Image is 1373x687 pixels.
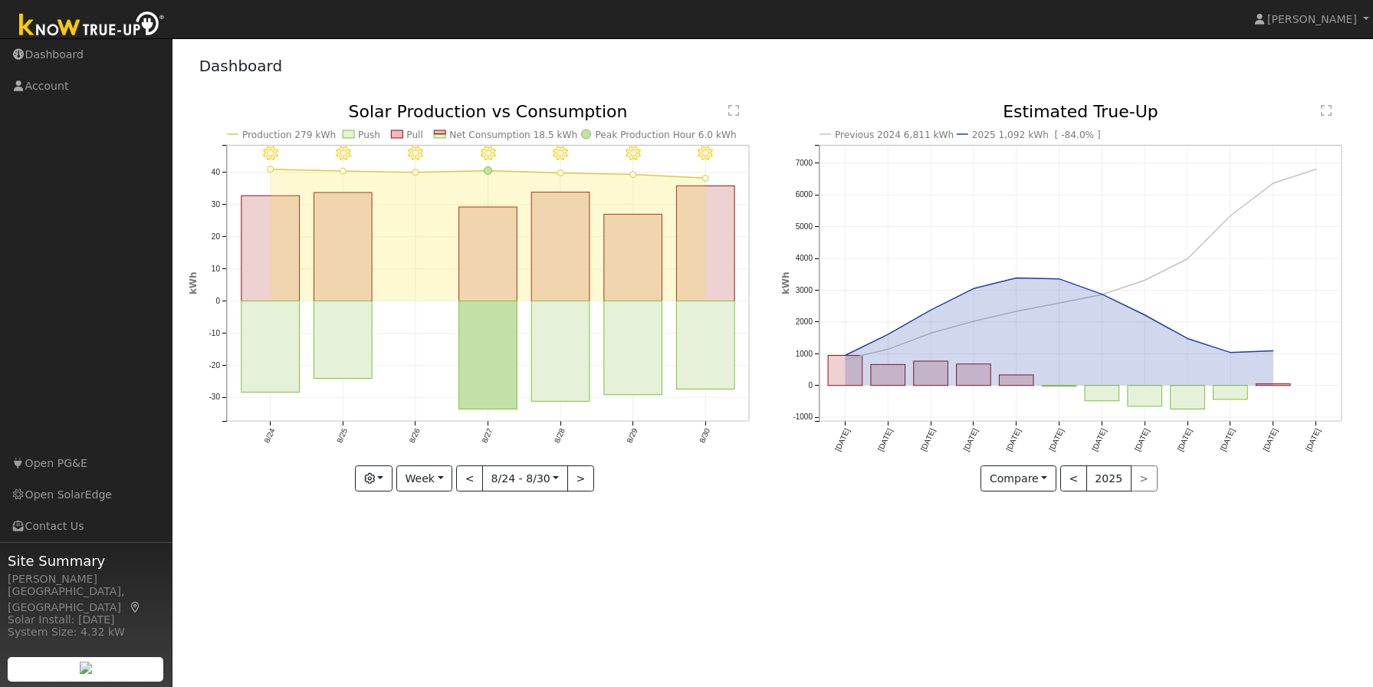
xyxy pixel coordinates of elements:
[531,192,590,301] rect: onclick=""
[314,192,372,301] rect: onclick=""
[11,8,172,43] img: Know True-Up
[481,146,496,162] i: 8/27 - Clear
[1184,336,1191,342] circle: onclick=""
[241,196,299,301] rect: onclick=""
[267,166,273,173] circle: onclick=""
[215,297,220,305] text: 0
[698,146,714,162] i: 8/30 - Clear
[677,301,735,390] rect: onclick=""
[703,176,709,182] circle: onclick=""
[188,272,199,295] text: kWh
[335,146,350,162] i: 8/25 - Clear
[482,465,568,491] button: 8/24 - 8/30
[842,353,848,359] circle: onclick=""
[971,286,977,292] circle: onclick=""
[8,612,164,628] div: Solar Install: [DATE]
[604,301,662,395] rect: onclick=""
[241,301,299,393] rect: onclick=""
[408,146,423,162] i: 8/26 - Clear
[677,186,735,301] rect: onclick=""
[557,170,563,176] circle: onclick=""
[1085,386,1119,401] rect: onclick=""
[795,350,813,358] text: 1000
[828,356,862,386] rect: onclick=""
[596,130,737,140] text: Peak Production Hour 6.0 kWh
[1262,427,1279,452] text: [DATE]
[795,191,813,199] text: 6000
[1099,291,1105,297] circle: onclick=""
[1013,275,1020,281] circle: onclick=""
[1219,427,1237,452] text: [DATE]
[263,146,278,162] i: 8/24 - Clear
[835,130,954,140] text: Previous 2024 6,811 kWh
[1313,166,1319,173] circle: onclick=""
[1184,256,1191,262] circle: onclick=""
[396,465,452,491] button: Week
[1004,427,1022,452] text: [DATE]
[876,427,894,452] text: [DATE]
[1099,292,1105,298] circle: onclick=""
[1003,102,1158,121] text: Estimated True-Up
[209,329,220,337] text: -10
[914,362,948,386] rect: onclick=""
[553,427,567,445] text: 8/28
[1321,104,1332,117] text: 
[626,146,641,162] i: 8/29 - Clear
[314,301,372,379] rect: onclick=""
[833,427,851,452] text: [DATE]
[972,130,1101,140] text: 2025 1,092 kWh [ -84.0% ]
[928,307,934,314] circle: onclick=""
[885,347,891,353] circle: onclick=""
[1056,276,1063,282] circle: onclick=""
[406,130,423,140] text: Pull
[885,332,891,338] circle: onclick=""
[211,265,220,273] text: 10
[459,301,517,409] rect: onclick=""
[480,427,494,445] text: 8/27
[928,330,934,337] circle: onclick=""
[1090,427,1108,452] text: [DATE]
[795,255,813,263] text: 4000
[199,57,283,75] a: Dashboard
[459,207,517,301] rect: onclick=""
[8,571,164,587] div: [PERSON_NAME]
[1141,312,1148,318] circle: onclick=""
[211,168,220,176] text: 40
[484,167,491,175] circle: onclick=""
[795,286,813,294] text: 3000
[780,272,791,295] text: kWh
[871,365,905,386] rect: onclick=""
[1227,350,1233,356] circle: onclick=""
[961,427,979,452] text: [DATE]
[999,376,1033,386] rect: onclick=""
[971,319,977,325] circle: onclick=""
[1176,427,1194,452] text: [DATE]
[808,382,813,390] text: 0
[456,465,483,491] button: <
[842,357,848,363] circle: onclick=""
[449,130,577,140] text: Net Consumption 18.5 kWh
[211,232,220,241] text: 20
[340,168,346,174] circle: onclick=""
[793,413,813,422] text: -1000
[8,583,164,616] div: [GEOGRAPHIC_DATA], [GEOGRAPHIC_DATA]
[1267,13,1357,25] span: [PERSON_NAME]
[728,104,739,117] text: 
[630,172,636,178] circle: onclick=""
[980,465,1056,491] button: Compare
[795,159,813,167] text: 7000
[1270,180,1276,186] circle: onclick=""
[1256,384,1291,386] rect: onclick=""
[209,393,220,402] text: -30
[1270,348,1276,354] circle: onclick=""
[335,427,349,445] text: 8/25
[1227,213,1233,219] circle: onclick=""
[919,427,937,452] text: [DATE]
[1305,427,1322,452] text: [DATE]
[1133,427,1151,452] text: [DATE]
[795,318,813,327] text: 2000
[1056,301,1063,307] circle: onclick=""
[1047,427,1065,452] text: [DATE]
[956,364,990,386] rect: onclick=""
